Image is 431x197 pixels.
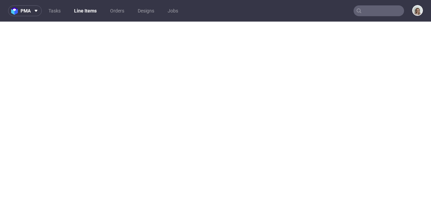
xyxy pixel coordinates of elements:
a: Line Items [70,5,101,16]
a: Orders [106,5,128,16]
img: logo [11,7,21,15]
a: Jobs [164,5,182,16]
button: pma [8,5,42,16]
span: pma [21,8,31,13]
a: Tasks [44,5,65,16]
a: Designs [134,5,158,16]
img: Monika Poźniak [413,6,422,15]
